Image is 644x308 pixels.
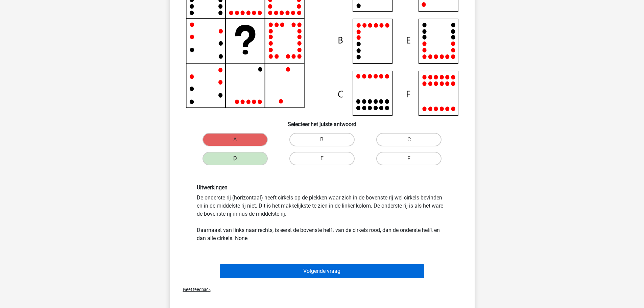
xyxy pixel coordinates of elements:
[289,152,355,165] label: E
[181,116,464,127] h6: Selecteer het juiste antwoord
[192,184,453,242] div: De onderste rij (horizontaal) heeft cirkels op de plekken waar zich in de bovenste rij wel cirkel...
[202,133,268,146] label: A
[376,133,442,146] label: C
[220,264,424,278] button: Volgende vraag
[177,287,211,292] span: Geef feedback
[376,152,442,165] label: F
[202,152,268,165] label: D
[197,184,448,191] h6: Uitwerkingen
[289,133,355,146] label: B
